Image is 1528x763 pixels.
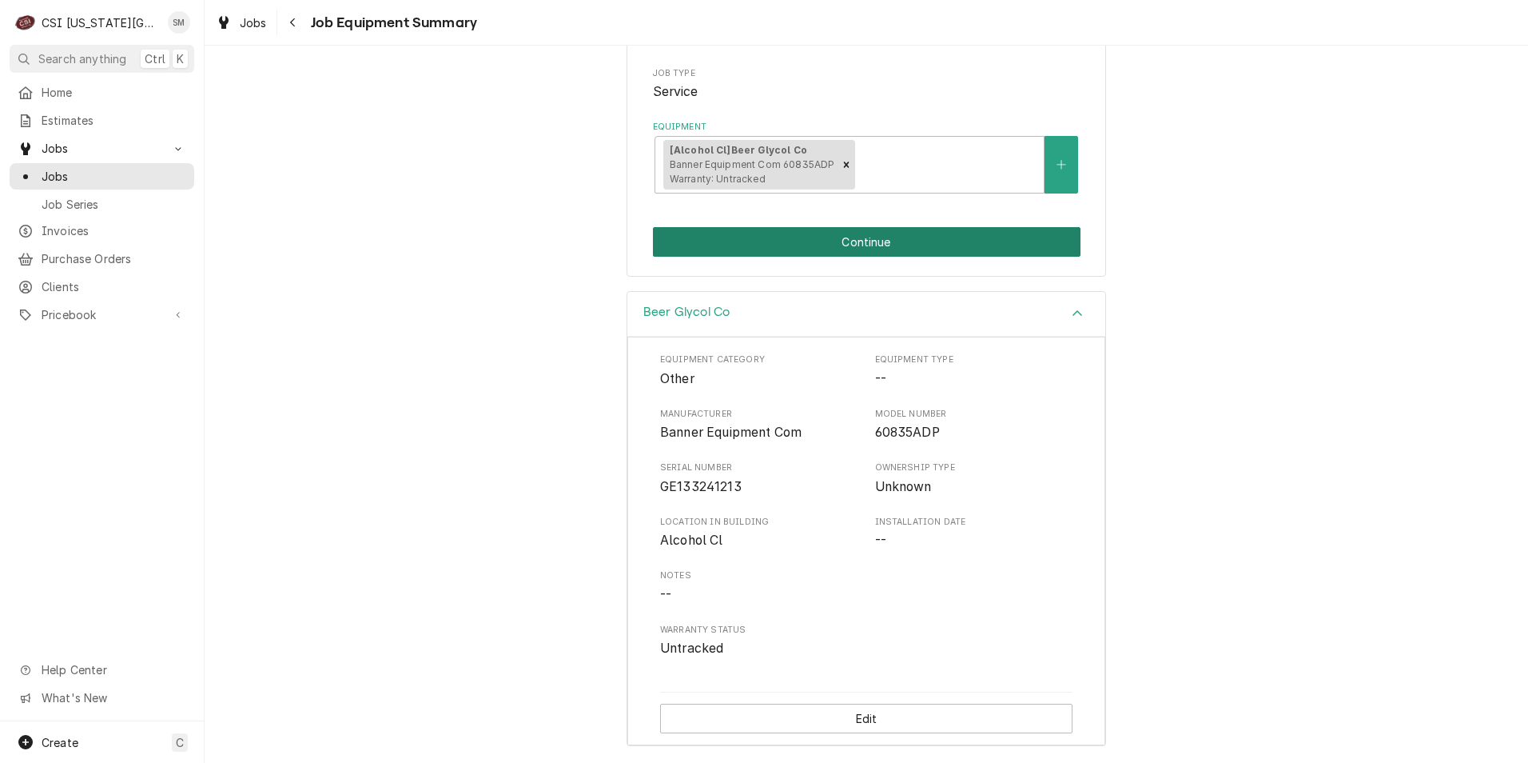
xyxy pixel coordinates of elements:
div: C [14,11,37,34]
div: Button Group Row [660,693,1072,745]
span: Search anything [38,50,126,67]
span: -- [875,533,886,548]
div: Location in Building [660,516,858,550]
a: Job Series [10,191,194,218]
a: Go to Pricebook [10,302,194,328]
label: Equipment [653,121,1080,134]
span: Invoices [42,222,186,239]
span: Manufacturer [660,408,858,421]
span: K [177,50,184,67]
span: Help Center [42,661,185,678]
div: Button Group [660,692,1072,745]
span: Warranty Status [660,639,1072,658]
span: Job Type [653,67,1080,80]
span: Location in Building [660,531,858,550]
a: Go to Jobs [10,135,194,162]
span: Installation Date [875,531,1073,550]
span: -- [660,587,671,602]
span: GE133241213 [660,479,742,494]
span: Ownership Type [875,477,1073,497]
div: Accordion Header [627,292,1105,338]
span: Unknown [875,479,932,494]
button: Edit [660,704,1072,733]
span: Banner Equipment Com 60835ADP Warranty: Untracked [670,158,835,185]
strong: [Alcohol Cl] Beer Glycol Co [670,144,807,156]
span: 60835ADP [875,425,940,440]
span: Home [42,84,186,101]
div: Beer Glycol Co [627,291,1106,746]
div: Serial Number [660,461,858,496]
div: Button Group [653,227,1080,257]
button: Navigate back [281,10,306,35]
span: Job Series [42,196,186,213]
h3: Beer Glycol Co [643,305,730,320]
span: Installation Date [875,516,1073,529]
span: Clients [42,278,186,295]
span: Manufacturer [660,423,858,442]
span: Warranty Status [660,624,1072,637]
a: Estimates [10,107,194,134]
div: Installation Date [875,516,1073,550]
div: Equipment Display [660,354,1072,658]
span: Alcohol Cl [660,533,723,548]
a: Jobs [209,10,273,36]
div: Remove [object Object] [838,140,855,190]
span: Location in Building [660,516,858,529]
div: Job Type [653,67,1080,102]
span: Serial Number [660,461,858,474]
button: Continue [653,227,1080,257]
div: SM [168,11,190,34]
span: Model Number [875,408,1073,421]
div: CSI [US_STATE][GEOGRAPHIC_DATA] [42,14,159,31]
span: Other [660,371,694,386]
span: Ctrl [145,50,165,67]
span: Job Equipment Summary [306,12,477,34]
button: Accordion Details Expand Trigger [627,292,1105,338]
a: Home [10,79,194,106]
span: Equipment Category [660,354,858,366]
span: Jobs [42,140,162,157]
span: Model Number [875,423,1073,442]
div: Button Group Row [653,227,1080,257]
span: Untracked [660,641,723,656]
div: Equipment Category [660,354,858,388]
a: Invoices [10,218,194,244]
div: Notes [660,569,1072,604]
span: Job Type [653,82,1080,102]
span: Notes [660,569,1072,582]
div: Equipment Type [875,354,1073,388]
span: -- [875,371,886,386]
a: Go to What's New [10,685,194,711]
div: Manufacturer [660,408,858,442]
div: Sean Mckelvey's Avatar [168,11,190,34]
span: Estimates [42,112,186,129]
a: Purchase Orders [10,246,194,272]
a: Clients [10,274,194,300]
button: Create New Equipment [1045,136,1078,193]
a: Go to Help Center [10,657,194,683]
div: Accordion Body [627,337,1105,745]
svg: Create New Equipment [1056,159,1066,170]
span: Jobs [240,14,267,31]
span: What's New [42,689,185,706]
div: Equipment [653,121,1080,194]
span: Banner Equipment Com [660,425,802,440]
span: Pricebook [42,306,162,323]
span: Equipment Category [660,370,858,389]
div: Warranty Status [660,624,1072,658]
div: CSI Kansas City's Avatar [14,11,37,34]
span: Serial Number [660,477,858,497]
span: C [176,734,184,751]
span: Jobs [42,168,186,185]
div: Model Number [875,408,1073,442]
span: Create [42,736,78,749]
a: Jobs [10,163,194,190]
span: Service [653,84,698,99]
span: Notes [660,585,1072,605]
div: Ownership Type [875,461,1073,496]
span: Purchase Orders [42,250,186,267]
span: Equipment Type [875,354,1073,366]
button: Search anythingCtrlK [10,45,194,73]
span: Ownership Type [875,461,1073,474]
span: Equipment Type [875,370,1073,389]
